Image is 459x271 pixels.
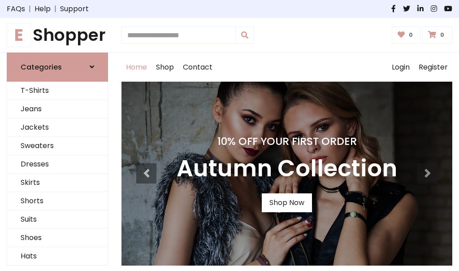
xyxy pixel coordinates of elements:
[414,53,452,82] a: Register
[7,155,108,174] a: Dresses
[7,52,108,82] a: Categories
[177,155,397,183] h3: Autumn Collection
[51,4,60,14] span: |
[7,100,108,118] a: Jeans
[7,137,108,155] a: Sweaters
[7,174,108,192] a: Skirts
[7,25,108,45] a: EShopper
[422,26,452,44] a: 0
[60,4,89,14] a: Support
[25,4,35,14] span: |
[7,4,25,14] a: FAQs
[7,229,108,247] a: Shoes
[7,118,108,137] a: Jackets
[407,31,415,39] span: 0
[262,193,312,212] a: Shop Now
[178,53,217,82] a: Contact
[21,63,62,71] h6: Categories
[392,26,421,44] a: 0
[152,53,178,82] a: Shop
[35,4,51,14] a: Help
[387,53,414,82] a: Login
[7,247,108,266] a: Hats
[7,210,108,229] a: Suits
[438,31,446,39] span: 0
[7,192,108,210] a: Shorts
[177,135,397,148] h4: 10% Off Your First Order
[7,25,108,45] h1: Shopper
[7,23,31,47] span: E
[121,53,152,82] a: Home
[7,82,108,100] a: T-Shirts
